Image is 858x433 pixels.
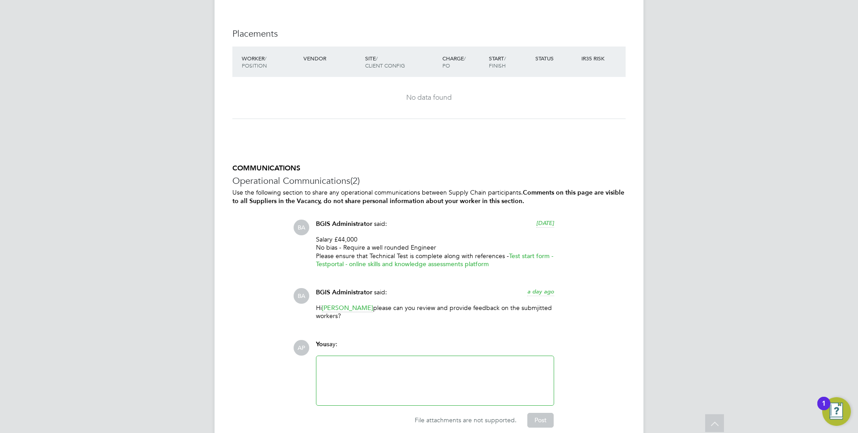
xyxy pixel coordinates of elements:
button: Open Resource Center, 1 new notification [822,397,851,426]
span: said: [374,220,387,228]
span: BA [294,220,309,235]
span: / Finish [489,55,506,69]
div: 1 [822,403,826,415]
span: BGIS Administrator [316,289,372,296]
span: [DATE] [536,219,554,227]
span: said: [374,288,387,296]
span: BA [294,288,309,304]
div: Status [533,50,580,66]
span: (2) [350,175,360,187]
span: / Client Config [365,55,405,69]
div: Site [363,50,440,73]
p: Salary £44,000 No bias - Require a well rounded Engineer Please ensure that Technical Test is com... [316,235,554,268]
button: Post [527,413,554,427]
span: / PO [442,55,466,69]
span: You [316,340,327,348]
span: BGIS Administrator [316,220,372,228]
div: Vendor [301,50,363,66]
h5: COMMUNICATIONS [232,164,626,173]
div: Worker [240,50,301,73]
b: Comments on this page are visible to all Suppliers in the Vacancy, do not share personal informat... [232,189,624,205]
div: IR35 Risk [579,50,610,66]
a: Test start form - Testportal - online skills and knowledge assessments platform [316,252,553,268]
div: say: [316,340,554,356]
div: No data found [241,93,617,102]
div: Start [487,50,533,73]
span: [PERSON_NAME] [322,304,373,312]
h3: Operational Communications [232,175,626,187]
span: File attachments are not supported. [415,416,517,424]
span: AP [294,340,309,356]
h3: Placements [232,28,626,39]
p: Use the following section to share any operational communications between Supply Chain participants. [232,188,626,205]
div: Charge [440,50,487,73]
span: a day ago [527,288,554,295]
p: Hi please can you review and provide feedback on the submjitted workers? [316,304,554,320]
span: / Position [242,55,267,69]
